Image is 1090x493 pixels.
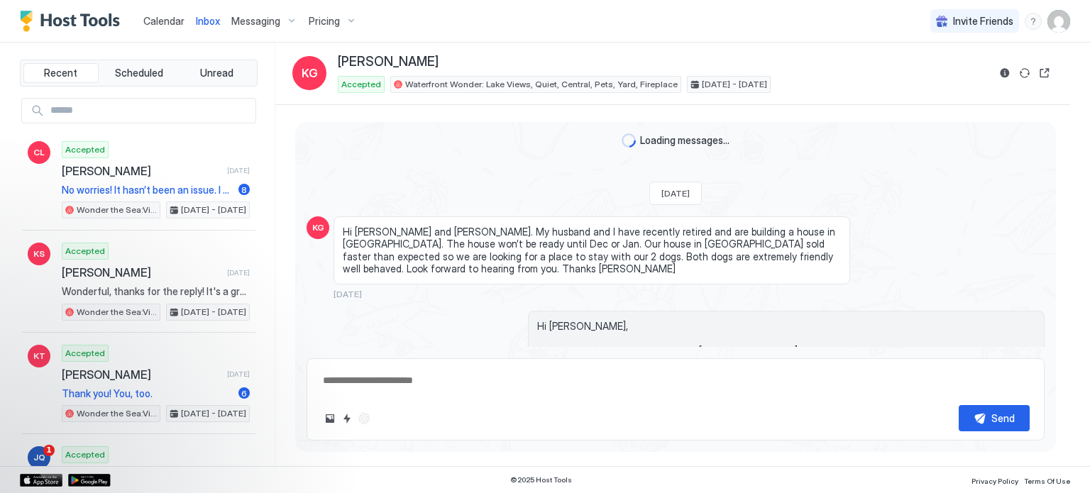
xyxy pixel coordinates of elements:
[996,65,1013,82] button: Reservation information
[33,350,45,362] span: KT
[309,15,340,28] span: Pricing
[200,67,233,79] span: Unread
[179,63,254,83] button: Unread
[44,67,77,79] span: Recent
[11,355,294,455] iframe: Intercom notifications message
[62,164,221,178] span: [PERSON_NAME]
[33,248,45,260] span: KS
[622,133,636,148] div: loading
[231,15,280,28] span: Messaging
[62,285,250,298] span: Wonderful, thanks for the reply! It's a great time of year on the island!
[115,67,163,79] span: Scheduled
[143,15,185,27] span: Calendar
[302,65,318,82] span: KG
[33,146,45,159] span: CL
[1047,10,1070,33] div: User profile
[343,226,841,275] span: Hi [PERSON_NAME] and [PERSON_NAME]. My husband and I have recently retired and are building a hou...
[702,78,767,91] span: [DATE] - [DATE]
[971,477,1018,485] span: Privacy Policy
[77,204,157,216] span: Wonder the Sea:Views, Walk to Beach, Hot Tub, Pets
[959,405,1030,431] button: Send
[227,268,250,277] span: [DATE]
[65,245,105,257] span: Accepted
[62,184,233,196] span: No worries! It hasn’t been an issue. I think it happened the first time last night, but then was ...
[65,448,105,461] span: Accepted
[181,306,246,318] span: [DATE] - [DATE]
[341,78,381,91] span: Accepted
[196,15,220,27] span: Inbox
[62,265,221,279] span: [PERSON_NAME]
[510,475,572,484] span: © 2025 Host Tools
[45,99,255,123] input: Input Field
[661,188,690,199] span: [DATE]
[181,204,246,216] span: [DATE] - [DATE]
[1016,65,1033,82] button: Sync reservation
[1024,477,1070,485] span: Terms Of Use
[68,474,111,487] a: Google Play Store
[1024,472,1070,487] a: Terms Of Use
[312,221,324,234] span: KG
[43,445,55,456] span: 1
[241,184,247,195] span: 8
[1036,65,1053,82] button: Open reservation
[20,474,62,487] a: App Store
[65,143,105,156] span: Accepted
[1025,13,1042,30] div: menu
[227,166,250,175] span: [DATE]
[143,13,185,28] a: Calendar
[321,410,338,427] button: Upload image
[20,11,126,32] a: Host Tools Logo
[14,445,48,479] iframe: Intercom live chat
[971,472,1018,487] a: Privacy Policy
[334,289,362,299] span: [DATE]
[405,78,678,91] span: Waterfront Wonder: Lake Views, Quiet, Central, Pets, Yard, Fireplace
[640,134,730,147] span: Loading messages...
[20,60,258,87] div: tab-group
[77,306,157,318] span: Wonder the Sea:Views, Walk to Beach, Hot Tub, Pets
[196,13,220,28] a: Inbox
[338,410,356,427] button: Quick reply
[338,54,439,70] span: [PERSON_NAME]
[991,411,1015,426] div: Send
[23,63,99,83] button: Recent
[65,347,105,360] span: Accepted
[101,63,177,83] button: Scheduled
[953,15,1013,28] span: Invite Friends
